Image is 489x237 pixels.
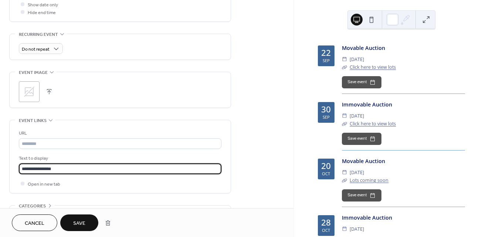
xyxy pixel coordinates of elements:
span: [DATE] [350,169,364,176]
span: Event image [19,69,48,77]
span: Open in new tab [28,180,60,188]
a: Movable Auction [342,158,385,165]
div: ​ [342,120,347,128]
button: Save event [342,76,381,88]
div: ​ [342,55,347,63]
div: ​ [342,225,347,233]
button: Save event [342,189,381,201]
div: Oct [322,228,330,232]
span: Show date only [28,1,58,9]
div: 22 [321,49,331,57]
button: Cancel [12,214,57,231]
a: Click here to view lots [350,121,396,127]
button: Save [60,214,98,231]
div: ••• [10,206,231,221]
span: [DATE] [350,55,364,63]
a: Lots coming soon [350,177,388,183]
span: Event links [19,117,47,125]
a: Immovable Auction [342,101,392,108]
div: 20 [321,162,331,170]
a: Click here to view lots [350,64,396,70]
span: Recurring event [19,31,58,38]
div: Oct [322,172,330,176]
span: Save [73,220,85,227]
a: Movable Auction [342,44,385,51]
div: ​ [342,112,347,120]
div: ​ [342,176,347,184]
div: Sep [323,115,330,119]
div: Immovable Auction [342,214,465,222]
div: ​ [342,169,347,176]
div: ; [19,81,40,102]
span: Do not repeat [22,45,50,54]
div: ​ [342,63,347,71]
div: Text to display [19,155,220,162]
div: URL [19,129,220,137]
button: Save event [342,133,381,145]
span: Hide end time [28,9,56,17]
div: 30 [321,105,331,114]
span: [DATE] [350,112,364,120]
div: 28 [321,219,331,227]
span: [DATE] [350,225,364,233]
span: Cancel [25,220,44,227]
span: Categories [19,202,46,210]
div: Sep [323,58,330,62]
